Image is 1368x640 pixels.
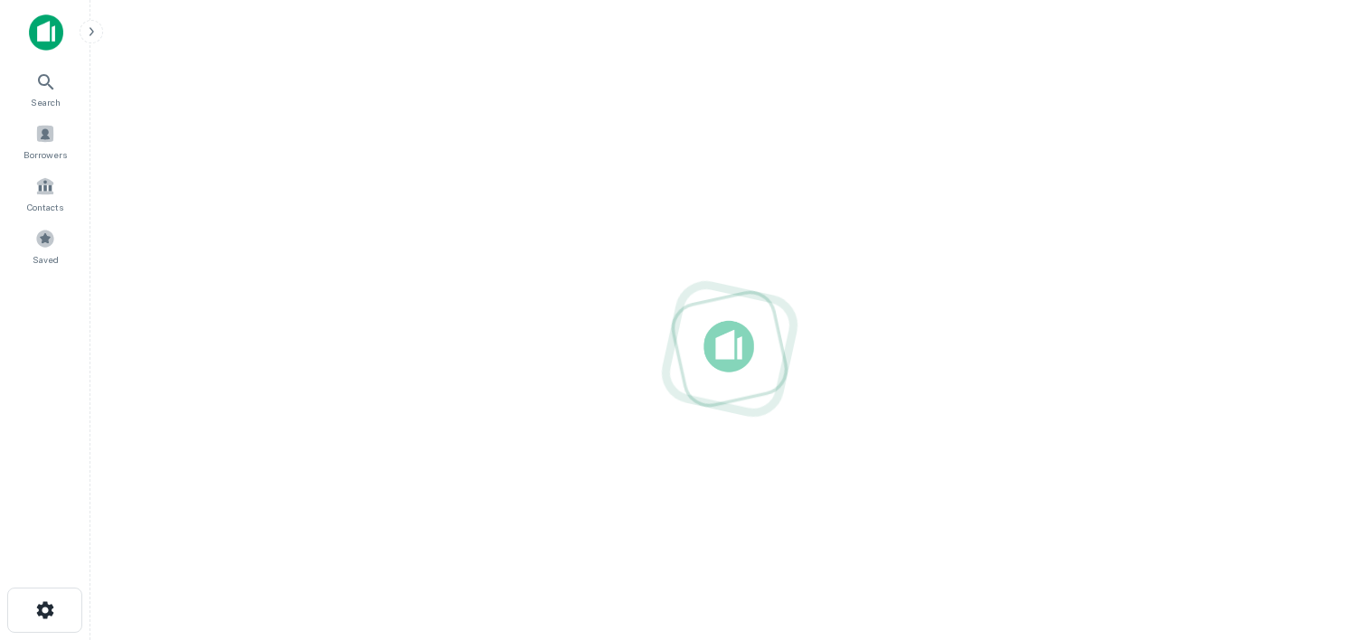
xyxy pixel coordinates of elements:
[31,95,61,109] span: Search
[24,147,67,162] span: Borrowers
[27,200,63,214] span: Contacts
[5,221,85,270] a: Saved
[5,64,85,113] a: Search
[5,117,85,165] a: Borrowers
[33,252,59,267] span: Saved
[5,169,85,218] a: Contacts
[1278,495,1368,582] iframe: Chat Widget
[29,14,63,51] img: capitalize-icon.png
